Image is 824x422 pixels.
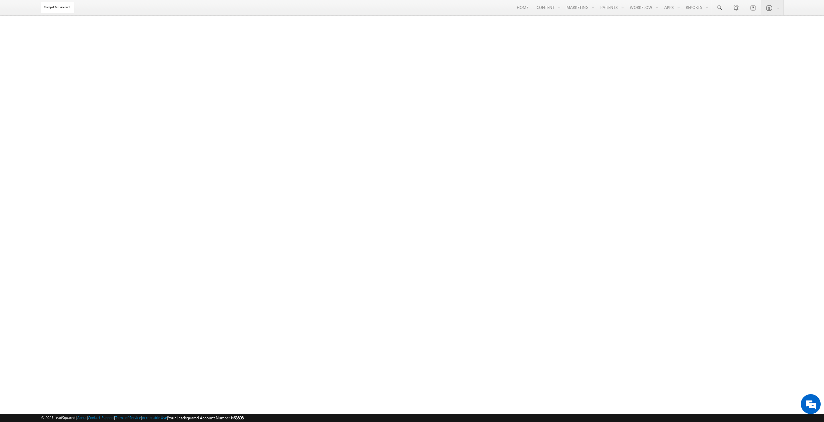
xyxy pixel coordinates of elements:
a: About [77,415,87,420]
span: Your Leadsquared Account Number is [168,415,244,420]
span: © 2025 LeadSquared | | | | | [41,415,244,421]
a: Acceptable Use [142,415,167,420]
span: 63808 [234,415,244,420]
a: Terms of Service [115,415,141,420]
img: Custom Logo [41,2,74,13]
a: Contact Support [88,415,114,420]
